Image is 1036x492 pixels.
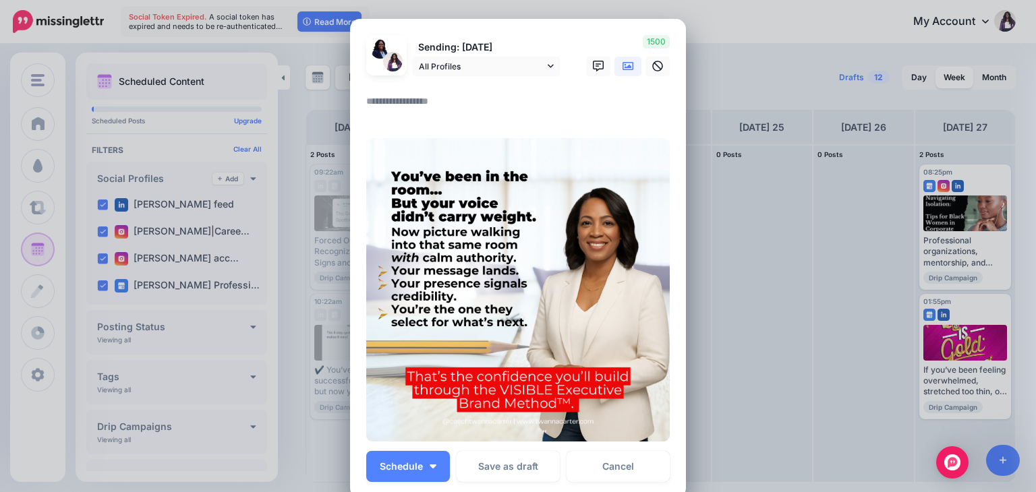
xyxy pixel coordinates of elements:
[936,446,969,479] div: Open Intercom Messenger
[567,451,670,482] a: Cancel
[412,57,560,76] a: All Profiles
[370,39,390,59] img: 1753062409949-64027.png
[643,35,670,49] span: 1500
[366,138,670,441] img: WPO2EGB76J9VWNJYN3POPEXDMZ0SB0GS.png
[380,462,423,471] span: Schedule
[366,451,450,482] button: Schedule
[383,52,403,71] img: AOh14GgRZl8Wp09hFKi170KElp-xBEIImXkZHkZu8KLJnAs96-c-64028.png
[419,59,544,73] span: All Profiles
[430,464,436,468] img: arrow-down-white.png
[457,451,560,482] button: Save as draft
[412,40,560,55] p: Sending: [DATE]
